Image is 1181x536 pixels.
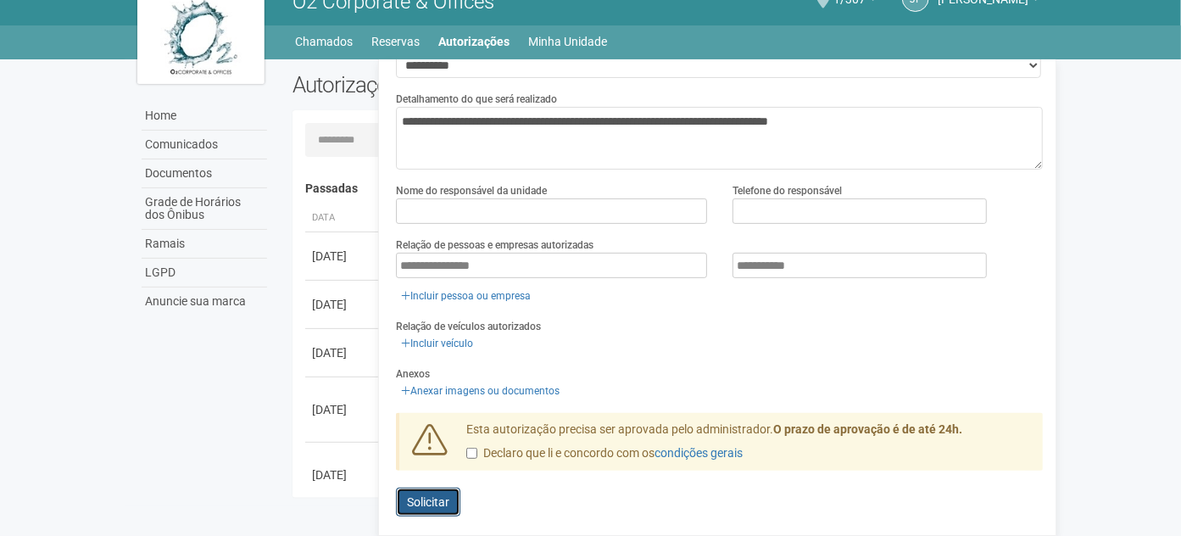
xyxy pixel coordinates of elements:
[312,248,375,265] div: [DATE]
[296,30,354,53] a: Chamados
[292,72,655,98] h2: Autorizações
[396,366,430,382] label: Anexos
[655,446,743,460] a: condições gerais
[312,296,375,313] div: [DATE]
[312,344,375,361] div: [DATE]
[529,30,608,53] a: Minha Unidade
[396,183,547,198] label: Nome do responsável da unidade
[407,495,449,509] span: Solicitar
[439,30,510,53] a: Autorizações
[142,230,267,259] a: Ramais
[142,259,267,288] a: LGPD
[142,288,267,315] a: Anuncie sua marca
[372,30,421,53] a: Reservas
[396,334,478,353] a: Incluir veículo
[773,422,962,436] strong: O prazo de aprovação é de até 24h.
[305,182,1032,195] h4: Passadas
[396,92,557,107] label: Detalhamento do que será realizado
[733,183,842,198] label: Telefone do responsável
[396,382,565,400] a: Anexar imagens ou documentos
[466,448,477,459] input: Declaro que li e concordo com oscondições gerais
[142,159,267,188] a: Documentos
[312,401,375,418] div: [DATE]
[396,237,593,253] label: Relação de pessoas e empresas autorizadas
[396,287,536,305] a: Incluir pessoa ou empresa
[454,422,1044,471] div: Esta autorização precisa ser aprovada pelo administrador.
[466,445,743,462] label: Declaro que li e concordo com os
[396,488,460,516] button: Solicitar
[396,319,541,334] label: Relação de veículos autorizados
[142,102,267,131] a: Home
[312,466,375,483] div: [DATE]
[305,204,382,232] th: Data
[142,188,267,230] a: Grade de Horários dos Ônibus
[142,131,267,159] a: Comunicados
